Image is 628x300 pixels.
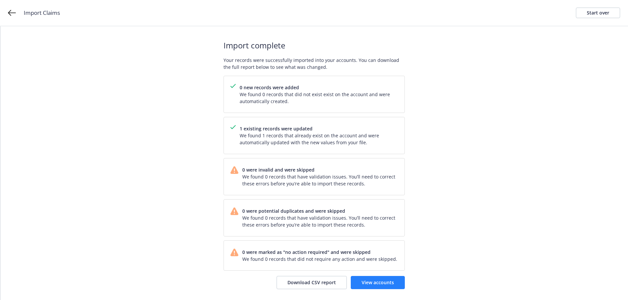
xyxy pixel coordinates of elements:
span: We found 0 records that have validation issues. You’ll need to correct these errors before you’re... [242,173,398,187]
span: View accounts [362,279,394,286]
a: View accounts [351,276,405,289]
span: 0 were invalid and were skipped [242,166,398,173]
span: 1 existing records were updated [240,125,398,132]
span: Download CSV report [287,279,336,286]
a: Start over [576,8,620,18]
span: Your records were successfully imported into your accounts. You can download the full report belo... [224,57,405,70]
span: We found 0 records that have validation issues. You’ll need to correct these errors before you’re... [242,214,398,228]
span: Import Claims [24,9,60,17]
span: We found 1 records that already exist on the account and were automatically updated with the new ... [240,132,398,146]
div: Start over [587,8,609,18]
span: 0 were potential duplicates and were skipped [242,207,398,214]
span: We found 0 records that did not exist exist on the account and were automatically created. [240,91,398,105]
button: Download CSV report [277,276,347,289]
span: We found 0 records that did not require any action and were skipped. [242,256,397,262]
span: 0 new records were added [240,84,398,91]
span: 0 were marked as "no action required" and were skipped [242,249,397,256]
span: Import complete [224,40,405,51]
